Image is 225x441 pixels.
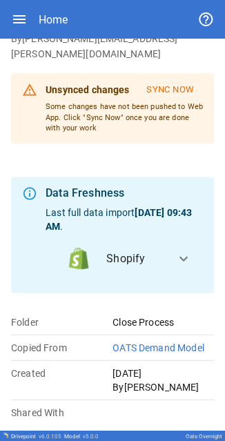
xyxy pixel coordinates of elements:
p: Copied From [11,340,112,354]
div: Oats Overnight [186,433,222,439]
p: OATS Demand Model [112,340,214,354]
p: Close Process [112,315,214,329]
p: Last full data import . [46,206,203,233]
div: Data Freshness [46,185,203,202]
div: Drivepoint [11,433,61,439]
span: expand_more [175,250,192,266]
span: v 5.0.0 [83,433,99,439]
p: Created [11,366,112,380]
b: Unsynced changes [46,84,129,95]
h6: By [PERSON_NAME][EMAIL_ADDRESS][PERSON_NAME][DOMAIN_NAME] [11,32,214,62]
span: v 6.0.105 [39,433,61,439]
div: Home [39,13,68,26]
p: Folder [11,315,112,329]
button: Sync Now [137,79,203,101]
span: Shopify [106,250,164,266]
b: [DATE] 09:43 AM [46,207,192,232]
p: Shared With [11,405,112,419]
button: data_logoShopify [46,233,203,283]
div: Model [64,433,99,439]
img: data_logo [68,247,90,269]
p: Some changes have not been pushed to Web App. Click "Sync Now" once you are done with your work [46,101,203,134]
img: Drivepoint [3,432,8,438]
p: [DATE] [112,366,214,380]
p: By [PERSON_NAME] [112,380,214,393]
